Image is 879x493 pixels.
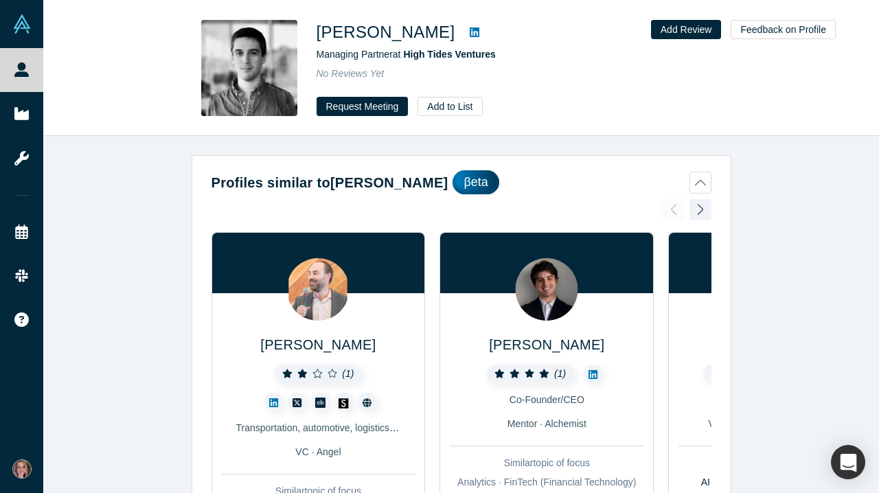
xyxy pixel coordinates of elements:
a: [PERSON_NAME] [489,337,604,352]
img: Alchemist Vault Logo [12,14,32,34]
span: Co-Founder/CEO [510,394,584,405]
img: Anna Fahey's Account [12,459,32,479]
h2: Profiles similar to [PERSON_NAME] [212,172,448,193]
a: [PERSON_NAME] [260,337,376,352]
img: Giuseppe Folonari's Profile Image [201,20,297,116]
div: βeta [453,170,499,194]
div: VC · Mentor · Strategic Investor [678,417,872,431]
div: Similar topic of focus [678,456,872,470]
button: Feedback on Profile [731,20,836,39]
div: Mentor · Alchemist [450,417,643,431]
button: Request Meeting [317,97,409,116]
i: ( 1 ) [554,368,566,379]
div: VC · Angel [222,445,415,459]
img: Dan Edelman's Profile Image [516,258,578,321]
i: ( 1 ) [342,368,354,379]
span: Transportation, automotive, logistics, and ecosystem around "things with wheels" [236,422,580,433]
a: High Tides Ventures [403,49,495,60]
button: Add Review [651,20,722,39]
span: Managing Partner at [317,49,496,60]
button: Profiles similar to[PERSON_NAME]βeta [212,170,711,194]
button: Add to List [418,97,482,116]
div: Similar topic of focus [450,456,643,470]
h1: [PERSON_NAME] [317,20,455,45]
span: Analytics · FinTech (Financial Technology) [457,477,636,488]
span: No Reviews Yet [317,68,385,79]
img: Daniel Hoffer's Profile Image [287,258,350,321]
